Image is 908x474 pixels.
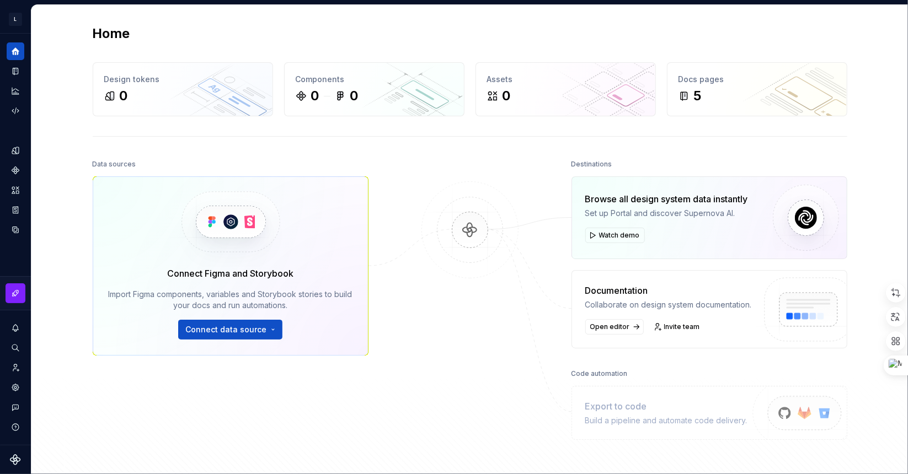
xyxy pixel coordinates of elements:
[7,181,24,199] a: Assets
[585,228,645,243] button: Watch demo
[571,366,628,381] div: Code automation
[585,299,752,310] div: Collaborate on design system documentation.
[104,74,261,85] div: Design tokens
[664,322,700,331] span: Invite team
[311,87,319,105] div: 0
[667,62,847,116] a: Docs pages5
[7,102,24,120] a: Code automation
[7,62,24,80] a: Documentation
[7,319,24,337] button: Notifications
[93,25,130,42] h2: Home
[7,161,24,179] a: Components
[585,192,748,206] div: Browse all design system data instantly
[679,74,836,85] div: Docs pages
[650,319,705,335] a: Invite team
[7,339,24,357] button: Search ⌘K
[694,87,702,105] div: 5
[590,322,630,331] span: Open editor
[178,320,282,340] button: Connect data source
[7,398,24,416] button: Contact support
[2,7,29,31] button: L
[185,324,266,335] span: Connect data source
[503,87,511,105] div: 0
[7,142,24,159] a: Design tokens
[585,400,747,413] div: Export to code
[585,415,747,426] div: Build a pipeline and automate code delivery.
[7,42,24,60] a: Home
[476,62,656,116] a: Assets0
[350,87,359,105] div: 0
[93,62,273,116] a: Design tokens0
[585,319,644,335] a: Open editor
[93,157,136,172] div: Data sources
[9,13,22,26] div: L
[7,201,24,219] a: Storybook stories
[585,284,752,297] div: Documentation
[7,82,24,100] a: Analytics
[599,231,640,240] span: Watch demo
[284,62,464,116] a: Components00
[7,379,24,396] a: Settings
[10,454,21,465] svg: Supernova Logo
[120,87,128,105] div: 0
[7,359,24,376] a: Invite team
[571,157,612,172] div: Destinations
[7,221,24,239] a: Data sources
[167,267,293,280] div: Connect Figma and Storybook
[487,74,644,85] div: Assets
[296,74,453,85] div: Components
[585,208,748,219] div: Set up Portal and discover Supernova AI.
[109,289,352,311] div: Import Figma components, variables and Storybook stories to build your docs and run automations.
